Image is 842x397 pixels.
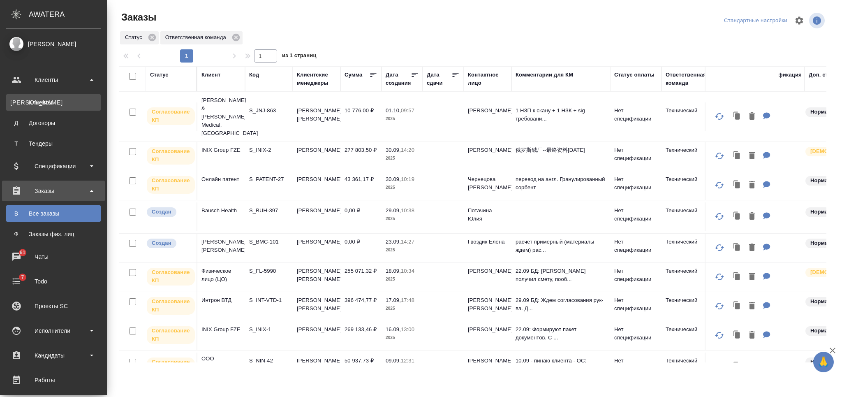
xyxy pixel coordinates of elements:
td: 50 937,73 ₽ [340,353,382,381]
p: INIX Group FZE [201,325,241,334]
p: S_FL-5990 [249,267,289,275]
td: Потачина Юлия [464,202,511,231]
span: 61 [15,248,30,257]
td: Чернецова [PERSON_NAME] [464,171,511,200]
button: Обновить [710,207,729,226]
p: 2025 [386,334,419,342]
button: Удалить [745,358,759,375]
p: 14:27 [401,239,414,245]
div: Todo [6,275,101,288]
td: Технический [662,202,709,231]
td: Нет спецификации [610,234,662,262]
td: Нет спецификации [610,321,662,350]
p: 10:38 [401,207,414,214]
button: Клонировать [729,239,745,256]
p: перевод на англ. Гранулированный сорбент [516,175,606,192]
p: Согласование КП [152,147,190,164]
p: Bausch Health [201,207,241,215]
p: S_BUH-397 [249,207,289,215]
p: 2025 [386,183,419,192]
div: Статус оплаты [614,71,655,79]
td: 255 071,32 ₽ [340,263,382,292]
p: Согласование КП [152,327,190,343]
p: 16.09, [386,326,401,332]
p: ООО «Нефтегазовые инновации» [201,355,241,379]
p: [PERSON_NAME] & [PERSON_NAME] Medical, [GEOGRAPHIC_DATA] [201,96,241,137]
td: [PERSON_NAME] [293,353,340,381]
button: Для КМ: расчет примерный (материалы ждем) расшифр аудиоряда 150*80 = 12000р перевод 150*80*3,06 (... [759,239,775,256]
div: Заказы [6,185,101,197]
button: Обновить [710,146,729,166]
td: Технический [662,353,709,381]
td: Технический [662,292,709,321]
button: Для КМ: 10.09 - пинаю клиента - ОС: Постараюсь завтра утром дать вам окончательный ответ 11.09 в ... [759,358,775,375]
div: [PERSON_NAME] [6,39,101,49]
p: Создан [152,208,171,216]
a: 61Чаты [2,246,105,267]
div: split button [722,14,789,27]
button: Для КМ: перевод на англ. Гранулированный сорбент [759,177,775,194]
button: Клонировать [729,177,745,194]
div: Сумма [345,71,362,79]
div: Контактное лицо [468,71,507,87]
button: Обновить [710,357,729,376]
div: Договоры [10,119,97,127]
p: Интрон ВТД [201,296,241,304]
div: Спецификация [761,71,802,79]
div: Клиентские менеджеры [297,71,336,87]
a: ФЗаказы физ. лиц [6,226,101,242]
span: Заказы [119,11,156,24]
div: Проекты SC [6,300,101,312]
td: [PERSON_NAME] [PERSON_NAME] [293,292,340,321]
div: Комментарии для КМ [516,71,573,79]
td: Технический [662,321,709,350]
div: Клиент [201,71,220,79]
td: [PERSON_NAME] [293,321,340,350]
div: Работы [6,374,101,386]
p: Ответственная команда [165,33,229,42]
td: Нет спецификации [610,263,662,292]
p: S_INT-VTD-1 [249,296,289,304]
button: Обновить [710,107,729,126]
button: Обновить [710,325,729,345]
p: 01.10, [386,107,401,114]
td: [PERSON_NAME] [293,171,340,200]
p: 09.09, [386,358,401,364]
td: Технический [662,171,709,200]
p: 17:48 [401,297,414,303]
div: Код [249,71,259,79]
p: S_INIX-1 [249,325,289,334]
div: Чаты [6,251,101,263]
button: Для КМ: 29.09 БД: Ждем согласования рук-ва. Дата сл. шага: 06.10. [759,298,775,315]
button: Клонировать [729,269,745,286]
td: Гвоздик Елена [464,234,511,262]
a: ДДоговоры [6,115,101,131]
p: Согласование КП [152,108,190,124]
td: 396 474,77 ₽ [340,292,382,321]
p: Согласование КП [152,358,190,374]
td: 269 133,46 ₽ [340,321,382,350]
button: Для КМ: 22.09 БД: Николай получил смету, пообщал ОС и пропал( Но документы будут в другом составе... [759,269,775,286]
button: Для КМ: 俄罗斯碱厂--最终资料2024.1.17 [759,148,775,165]
p: [PERSON_NAME] [PERSON_NAME] [201,238,241,254]
div: Дата сдачи [427,71,451,87]
span: 7 [16,273,29,281]
p: 10.09 - пинаю клиента - ОС: Постараю... [516,357,606,373]
a: [PERSON_NAME]Клиенты [6,94,101,111]
td: Технический [662,234,709,262]
button: 🙏 [813,352,834,372]
div: Заказы физ. лиц [10,230,97,238]
button: Удалить [745,269,759,286]
div: Доп. статус [809,71,840,79]
p: 1 НЗП к скану + 1 НЗК + sig требовани... [516,107,606,123]
p: 2025 [386,275,419,283]
p: S_NIN-42 [249,357,289,365]
div: Статус [150,71,169,79]
p: 29.09 БД: Ждем согласования рук-ва. Д... [516,296,606,313]
div: Кандидаты [6,349,101,362]
p: INIX Group FZE [201,146,241,154]
button: Удалить [745,177,759,194]
td: [PERSON_NAME] [293,234,340,262]
td: [PERSON_NAME] [464,353,511,381]
p: Физическое лицо (ЦО) [201,267,241,283]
